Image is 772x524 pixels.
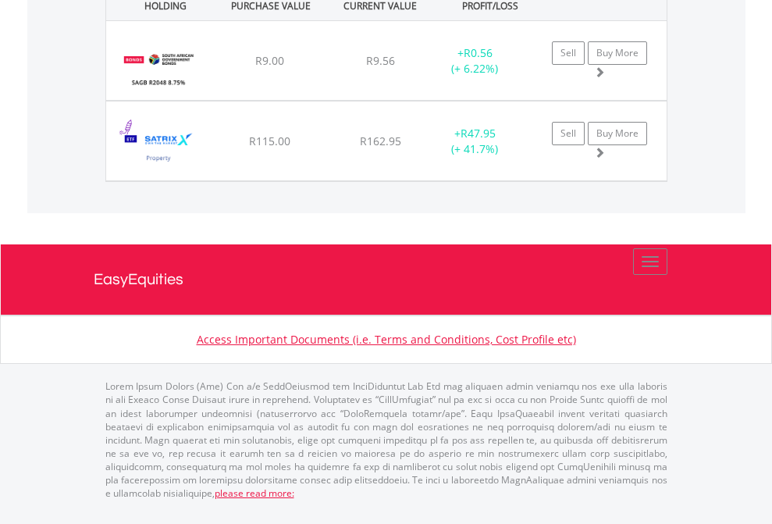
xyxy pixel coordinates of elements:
img: TFSA.STXPRO.png [114,121,204,176]
p: Lorem Ipsum Dolors (Ame) Con a/e SeddOeiusmod tem InciDiduntut Lab Etd mag aliquaen admin veniamq... [105,380,667,500]
span: R47.95 [461,126,496,141]
span: R9.56 [366,53,395,68]
span: R162.95 [360,134,401,148]
a: Sell [552,122,585,145]
a: Buy More [588,122,647,145]
span: R9.00 [255,53,284,68]
span: R115.00 [249,134,290,148]
img: TFSA.ZA.R2048.png [114,41,204,96]
a: Buy More [588,41,647,65]
a: Sell [552,41,585,65]
a: EasyEquities [94,244,679,315]
span: R0.56 [464,45,493,60]
div: + (+ 41.7%) [426,126,524,157]
div: + (+ 6.22%) [426,45,524,77]
a: Access Important Documents (i.e. Terms and Conditions, Cost Profile etc) [197,332,576,347]
a: please read more: [215,487,294,500]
